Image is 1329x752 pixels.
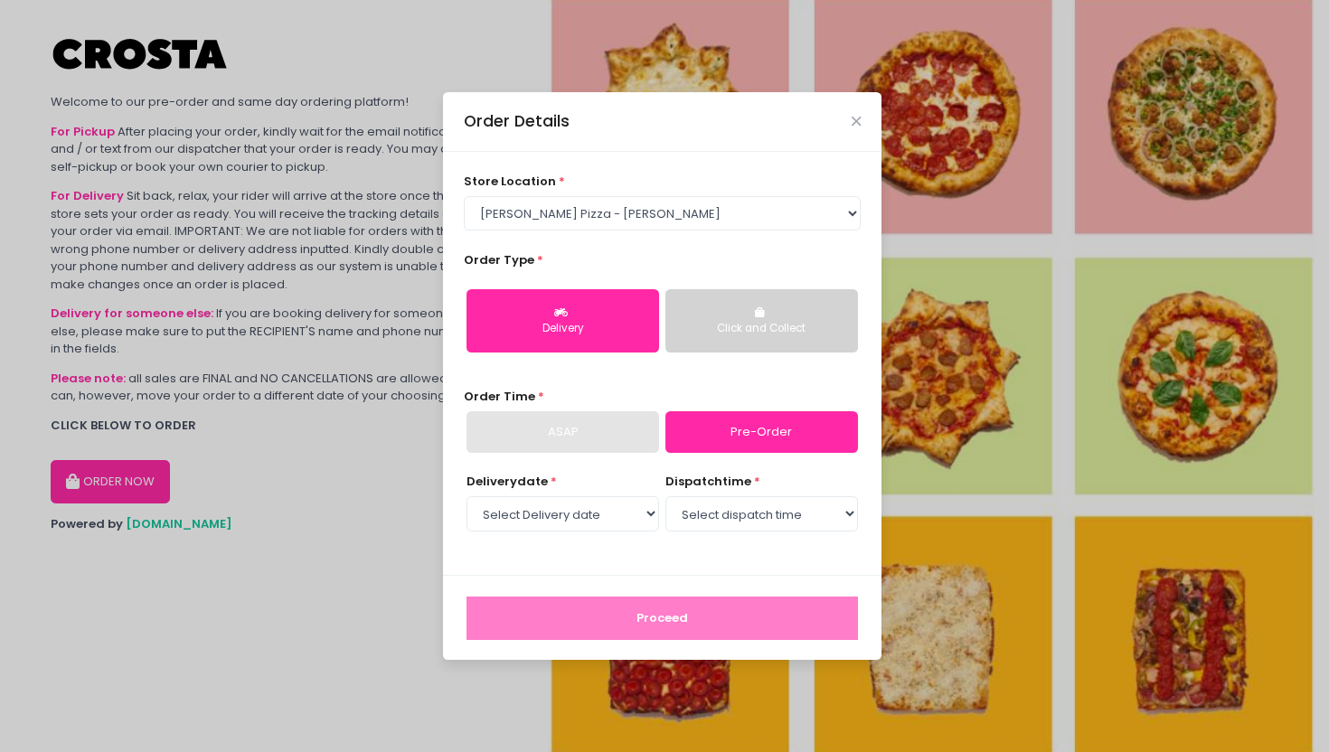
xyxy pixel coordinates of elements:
[665,411,858,453] a: Pre-Order
[464,109,570,133] div: Order Details
[467,597,858,640] button: Proceed
[467,473,548,490] span: Delivery date
[852,117,861,126] button: Close
[479,321,646,337] div: Delivery
[678,321,845,337] div: Click and Collect
[665,473,751,490] span: dispatch time
[464,251,534,268] span: Order Type
[467,289,659,352] button: Delivery
[464,388,535,405] span: Order Time
[665,289,858,352] button: Click and Collect
[464,173,556,190] span: store location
